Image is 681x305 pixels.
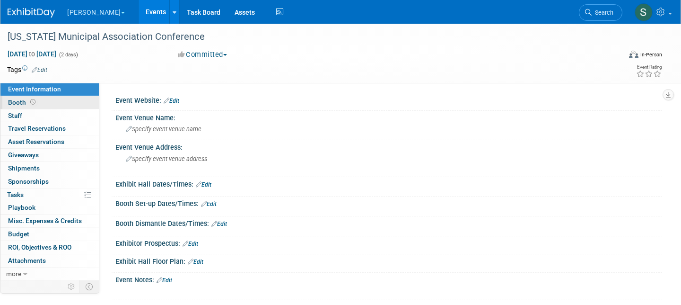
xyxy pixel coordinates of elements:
a: Tasks [0,188,99,201]
a: Asset Reservations [0,135,99,148]
a: Event Information [0,83,99,96]
span: Shipments [8,164,40,172]
a: Travel Reservations [0,122,99,135]
span: Misc. Expenses & Credits [8,217,82,224]
div: [US_STATE] Municipal Association Conference [4,28,606,45]
a: Attachments [0,254,99,267]
div: Exhibit Hall Floor Plan: [115,254,662,267]
a: ROI, Objectives & ROO [0,241,99,254]
a: Staff [0,109,99,122]
a: Budget [0,228,99,241]
span: [DATE] [DATE] [7,50,57,58]
div: Booth Set-up Dates/Times: [115,197,662,209]
a: more [0,268,99,280]
a: Edit [183,241,198,247]
span: Booth [8,99,37,106]
td: Personalize Event Tab Strip [63,280,80,293]
a: Giveaways [0,149,99,161]
span: ROI, Objectives & ROO [8,243,71,251]
div: Event Venue Name: [115,111,662,123]
a: Edit [201,201,217,207]
div: Exhibit Hall Dates/Times: [115,177,662,189]
span: Specify event venue address [126,155,207,162]
div: Event Venue Address: [115,140,662,152]
a: Edit [196,181,211,188]
div: Event Format [565,49,662,63]
div: Exhibitor Prospectus: [115,236,662,249]
div: Event Website: [115,93,662,106]
span: Staff [8,112,22,119]
div: Booth Dismantle Dates/Times: [115,216,662,229]
span: Budget [8,230,29,238]
div: Event Rating [636,65,662,70]
a: Edit [157,277,172,284]
div: Event Notes: [115,273,662,285]
a: Shipments [0,162,99,175]
span: (2 days) [58,52,78,58]
span: to [27,50,36,58]
a: Edit [32,67,47,73]
td: Tags [7,65,47,74]
td: Toggle Event Tabs [80,280,99,293]
span: Booth not reserved yet [28,99,37,106]
img: ExhibitDay [8,8,55,18]
span: Specify event venue name [126,126,201,133]
span: Giveaways [8,151,39,159]
a: Booth [0,96,99,109]
span: Search [592,9,613,16]
a: Edit [211,221,227,227]
a: Edit [188,259,203,265]
img: Format-Inperson.png [629,51,638,58]
span: Playbook [8,204,35,211]
button: Committed [175,50,231,60]
span: Asset Reservations [8,138,64,145]
span: Travel Reservations [8,125,66,132]
img: Steph Backes [635,3,653,21]
span: Tasks [7,191,24,198]
div: In-Person [640,51,662,58]
span: Attachments [8,257,46,264]
a: Sponsorships [0,175,99,188]
a: Misc. Expenses & Credits [0,215,99,227]
a: Search [579,4,622,21]
a: Playbook [0,201,99,214]
span: Event Information [8,85,61,93]
span: more [6,270,21,278]
a: Edit [164,98,179,104]
span: Sponsorships [8,178,49,185]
